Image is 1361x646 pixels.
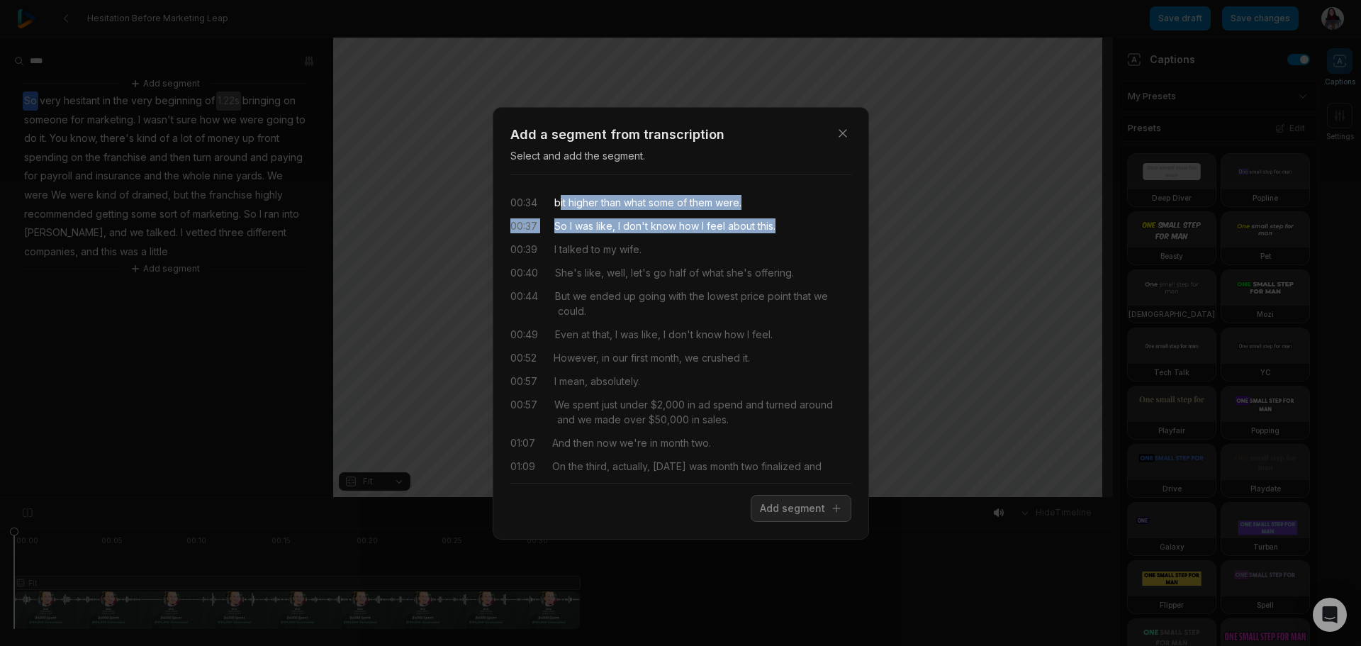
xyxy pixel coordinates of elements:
span: like, [593,218,615,233]
span: actually, [610,459,650,474]
div: 00:34 [510,195,537,210]
div: 00:39 [510,242,537,257]
span: made [592,412,621,427]
span: like, [639,327,661,342]
span: half [666,265,686,280]
span: [DATE] [650,459,686,474]
div: 00:44 [510,289,538,318]
span: of [674,195,687,210]
span: offering. [752,265,794,280]
span: then [571,435,594,450]
span: was [686,459,707,474]
span: month [658,435,689,450]
span: I [661,327,666,342]
span: don't [666,327,693,342]
span: them [687,195,712,210]
span: around [797,397,833,412]
span: Even [555,327,578,342]
span: that, [590,327,612,342]
span: $2,000 [648,397,685,412]
span: it. [740,350,750,365]
span: and [801,459,822,474]
span: spend [710,397,743,412]
span: what [699,265,724,280]
span: with [666,289,687,303]
span: bit [554,195,566,210]
span: wife. [617,242,642,257]
span: She's [555,265,582,280]
span: we [575,412,592,427]
span: higher [566,195,598,210]
span: I [744,327,749,342]
div: 00:52 [510,350,537,365]
span: sales. [700,412,729,427]
span: I [554,242,556,257]
span: So [554,218,567,233]
span: finalized [758,459,801,474]
span: $50,000 [646,412,689,427]
span: how [676,218,699,233]
span: go [651,265,666,280]
span: two. [689,435,711,450]
span: than [598,195,621,210]
span: in [647,435,658,450]
div: 00:40 [510,265,538,280]
span: feel [704,218,725,233]
span: talked [556,242,588,257]
span: the [566,459,583,474]
div: 00:57 [510,374,537,389]
span: On [552,459,566,474]
div: 01:07 [510,435,535,450]
div: 00:37 [510,218,537,233]
div: 01:09 [510,459,535,489]
span: of [686,265,699,280]
span: we [811,289,828,303]
span: just [599,397,617,412]
span: our [610,350,628,365]
span: two [739,459,758,474]
span: month [707,459,739,474]
span: what [621,195,646,210]
span: we're [617,435,647,450]
span: I [567,218,572,233]
span: crushed [699,350,740,365]
span: were. [712,195,741,210]
span: let's [628,265,651,280]
span: don't [620,218,648,233]
span: And [552,435,571,450]
span: turned [763,397,797,412]
span: We [554,397,570,412]
span: in [689,412,700,427]
p: Select and add the segment. [510,148,851,163]
span: and [554,412,575,427]
span: in [685,397,695,412]
span: that [791,289,811,303]
span: the [687,289,705,303]
span: going [636,289,666,303]
span: absolutely. [588,374,640,389]
span: spent [570,397,599,412]
span: up [621,289,636,303]
span: we [570,289,587,303]
span: mean, [556,374,588,389]
span: how [722,327,744,342]
span: month, [648,350,682,365]
span: ended [587,289,621,303]
span: was [572,218,593,233]
span: now [594,435,617,450]
div: Open Intercom Messenger [1313,598,1347,632]
span: I [612,327,617,342]
span: some [646,195,674,210]
span: this. [755,218,775,233]
span: first [628,350,648,365]
span: could. [555,303,586,318]
span: know [693,327,722,342]
span: point [765,289,791,303]
span: about [725,218,755,233]
div: 00:49 [510,327,538,342]
span: price [738,289,765,303]
span: and [743,397,763,412]
span: know [648,218,676,233]
span: However, [554,350,599,365]
span: in [599,350,610,365]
